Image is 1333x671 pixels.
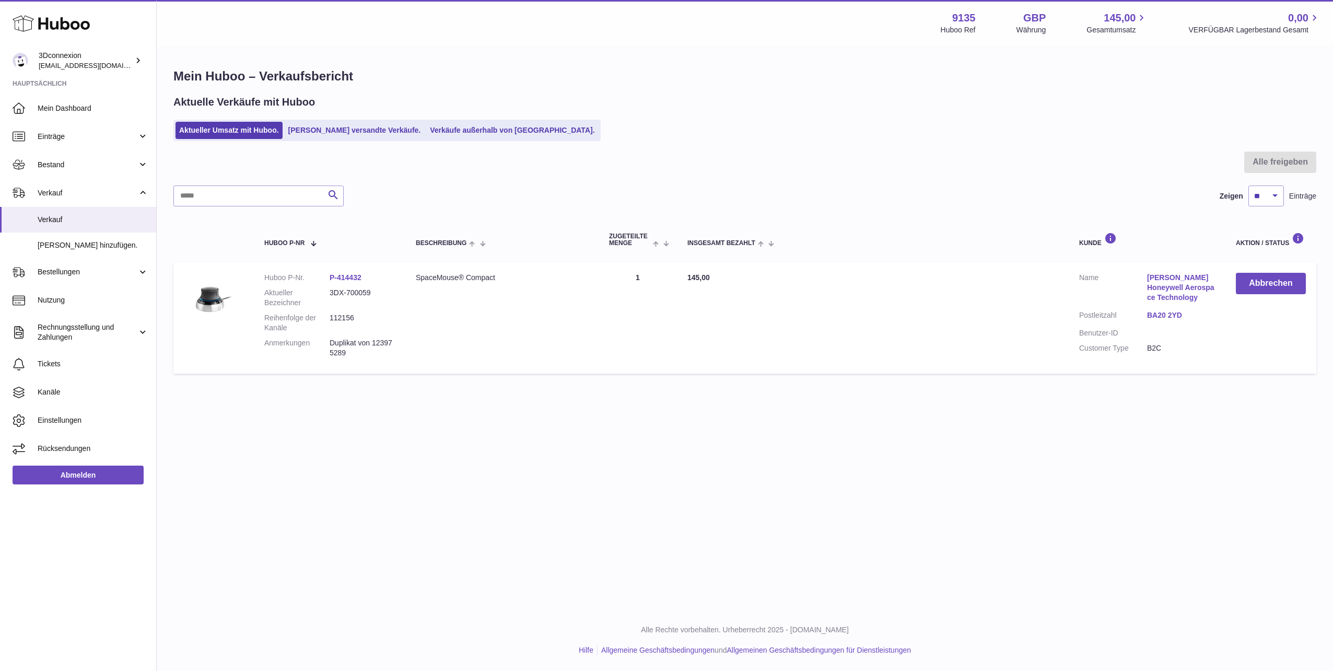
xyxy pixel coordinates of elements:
[599,262,677,373] td: 1
[1086,11,1148,35] a: 145,00 Gesamtumsatz
[38,188,137,198] span: Verkauf
[38,240,148,250] span: [PERSON_NAME] hinzufügen.
[1147,310,1215,320] a: BA20 2YD
[1220,191,1243,201] label: Zeigen
[1288,11,1308,25] span: 0,00
[1086,25,1148,35] span: Gesamtumsatz
[38,160,137,170] span: Bestand
[1016,25,1046,35] div: Währung
[1289,191,1316,201] span: Einträge
[173,68,1316,85] h1: Mein Huboo – Verkaufsbericht
[38,295,148,305] span: Nutzung
[1079,273,1147,305] dt: Name
[264,288,330,308] dt: Aktueller Bezeichner
[264,273,330,283] dt: Huboo P-Nr.
[38,415,148,425] span: Einstellungen
[330,273,361,282] a: P-414432
[1236,273,1306,294] button: Abbrechen
[39,61,154,70] span: [EMAIL_ADDRESS][DOMAIN_NAME]
[598,645,911,655] li: und
[609,233,650,247] span: ZUGETEILTE Menge
[330,313,395,333] dd: 112156
[601,646,715,654] a: Allgemeine Geschäftsbedingungen
[264,338,330,358] dt: Anmerkungen
[39,51,133,71] div: 3Dconnexion
[687,273,710,282] span: 145,00
[264,313,330,333] dt: Reihenfolge der Kanäle
[727,646,911,654] a: Allgemeinen Geschäftsbedingungen für Dienstleistungen
[1236,233,1306,247] div: Aktion / Status
[173,95,315,109] h2: Aktuelle Verkäufe mit Huboo
[1104,11,1136,25] span: 145,00
[579,646,593,654] a: Hilfe
[1147,343,1215,353] dd: B2C
[1147,273,1215,303] a: [PERSON_NAME] Honeywell Aerospace Technology
[264,240,305,247] span: Huboo P-Nr
[38,359,148,369] span: Tickets
[38,132,137,142] span: Einträge
[38,215,148,225] span: Verkauf
[1188,25,1320,35] span: VERFÜGBAR Lagerbestand Gesamt
[426,122,598,139] a: Verkäufe außerhalb von [GEOGRAPHIC_DATA].
[687,240,755,247] span: Insgesamt bezahlt
[1188,11,1320,35] a: 0,00 VERFÜGBAR Lagerbestand Gesamt
[38,103,148,113] span: Mein Dashboard
[330,288,395,308] dd: 3DX-700059
[165,625,1325,635] p: Alle Rechte vorbehalten. Urheberrecht 2025 - [DOMAIN_NAME]
[416,273,588,283] div: SpaceMouse® Compact
[1079,328,1147,338] dt: Benutzer-ID
[416,240,466,247] span: Beschreibung
[330,338,395,358] p: Duplikat von 123975289
[176,122,283,139] a: Aktueller Umsatz mit Huboo.
[13,466,144,484] a: Abmelden
[1023,11,1046,25] strong: GBP
[1079,310,1147,323] dt: Postleitzahl
[285,122,425,139] a: [PERSON_NAME] versandte Verkäufe.
[1079,343,1147,353] dt: Customer Type
[38,322,137,342] span: Rechnungsstellung und Zahlungen
[941,25,976,35] div: Huboo Ref
[952,11,976,25] strong: 9135
[1079,233,1215,247] div: Kunde
[13,53,28,68] img: order_eu@3dconnexion.com
[38,387,148,397] span: Kanäle
[184,273,236,325] img: 3Dconnexion_SpaceMouse-Compact.png
[38,444,148,454] span: Rücksendungen
[38,267,137,277] span: Bestellungen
